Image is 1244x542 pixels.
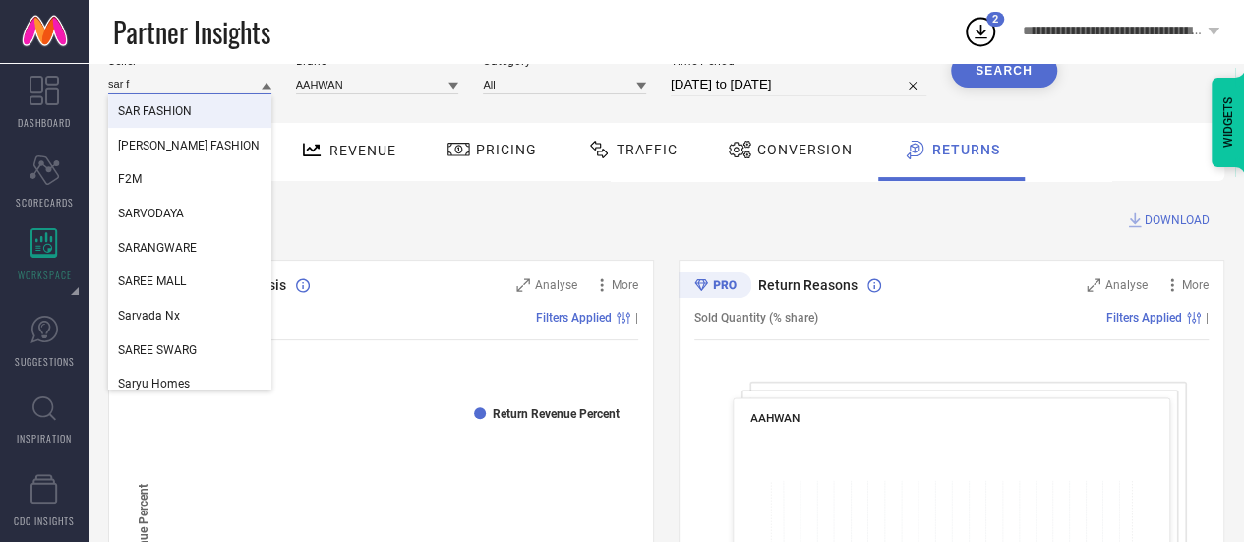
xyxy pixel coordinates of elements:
div: SARA FASHION [108,129,271,162]
span: SUGGESTIONS [15,354,75,369]
div: SAREE SWARG [108,333,271,367]
span: F2M [118,172,142,186]
div: SARVODAYA [108,197,271,230]
div: SARANGWARE [108,231,271,265]
span: SARVODAYA [118,207,184,220]
span: Filters Applied [536,311,612,325]
span: DOWNLOAD [1145,211,1210,230]
span: DASHBOARD [18,115,71,130]
span: Filters Applied [1106,311,1182,325]
div: Saryu Homes [108,367,271,400]
div: F2M [108,162,271,196]
span: [PERSON_NAME] FASHION [118,139,260,152]
span: Return Reasons [758,277,858,293]
span: Traffic [617,142,678,157]
div: Open download list [963,14,998,49]
button: Search [951,54,1057,88]
span: Sarvada Nx [118,309,180,323]
span: | [1206,311,1209,325]
input: Select time period [671,73,926,96]
span: Sold Quantity (% share) [694,311,818,325]
svg: Zoom [1087,278,1100,292]
span: SARANGWARE [118,241,197,255]
span: SAR FASHION [118,104,192,118]
span: SCORECARDS [16,195,74,210]
span: Saryu Homes [118,377,190,391]
svg: Zoom [516,278,530,292]
div: SAR FASHION [108,94,271,128]
span: SAREE MALL [118,274,186,288]
span: | [635,311,638,325]
span: Returns [932,142,1000,157]
text: Return Revenue Percent [493,407,620,421]
div: Premium [679,272,751,302]
span: SAREE SWARG [118,343,197,357]
span: Analyse [1105,278,1148,292]
div: SAREE MALL [108,265,271,298]
span: Revenue [329,143,396,158]
span: 2 [992,13,998,26]
span: More [1182,278,1209,292]
span: AAHWAN [750,411,800,425]
span: WORKSPACE [18,268,72,282]
span: Analyse [535,278,577,292]
span: INSPIRATION [17,431,72,446]
span: Partner Insights [113,12,270,52]
span: Pricing [476,142,537,157]
span: CDC INSIGHTS [14,513,75,528]
span: More [612,278,638,292]
div: Sarvada Nx [108,299,271,332]
span: Conversion [757,142,853,157]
